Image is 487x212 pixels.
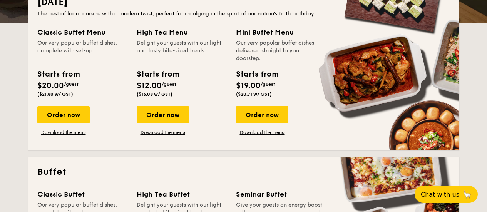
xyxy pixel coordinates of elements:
div: High Tea Buffet [137,189,227,200]
div: Delight your guests with our light and tasty bite-sized treats. [137,39,227,62]
span: $20.00 [37,81,64,90]
div: High Tea Menu [137,27,227,38]
span: Chat with us [421,191,459,198]
span: 🦙 [462,190,472,199]
div: Our very popular buffet dishes, delivered straight to your doorstep. [236,39,326,62]
span: /guest [64,82,79,87]
a: Download the menu [37,129,90,135]
div: Classic Buffet Menu [37,27,127,38]
div: Classic Buffet [37,189,127,200]
a: Download the menu [137,129,189,135]
span: $19.00 [236,81,261,90]
button: Chat with us🦙 [415,186,478,203]
div: Starts from [37,68,79,80]
span: ($21.80 w/ GST) [37,92,73,97]
span: /guest [261,82,275,87]
span: /guest [162,82,176,87]
div: Mini Buffet Menu [236,27,326,38]
div: Seminar Buffet [236,189,326,200]
span: ($13.08 w/ GST) [137,92,172,97]
div: Order now [236,106,288,123]
div: Order now [37,106,90,123]
h2: Buffet [37,166,450,178]
div: The best of local cuisine with a modern twist, perfect for indulging in the spirit of our nation’... [37,10,450,18]
div: Our very popular buffet dishes, complete with set-up. [37,39,127,62]
div: Order now [137,106,189,123]
span: ($20.71 w/ GST) [236,92,272,97]
div: Starts from [236,68,278,80]
a: Download the menu [236,129,288,135]
span: $12.00 [137,81,162,90]
div: Starts from [137,68,179,80]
